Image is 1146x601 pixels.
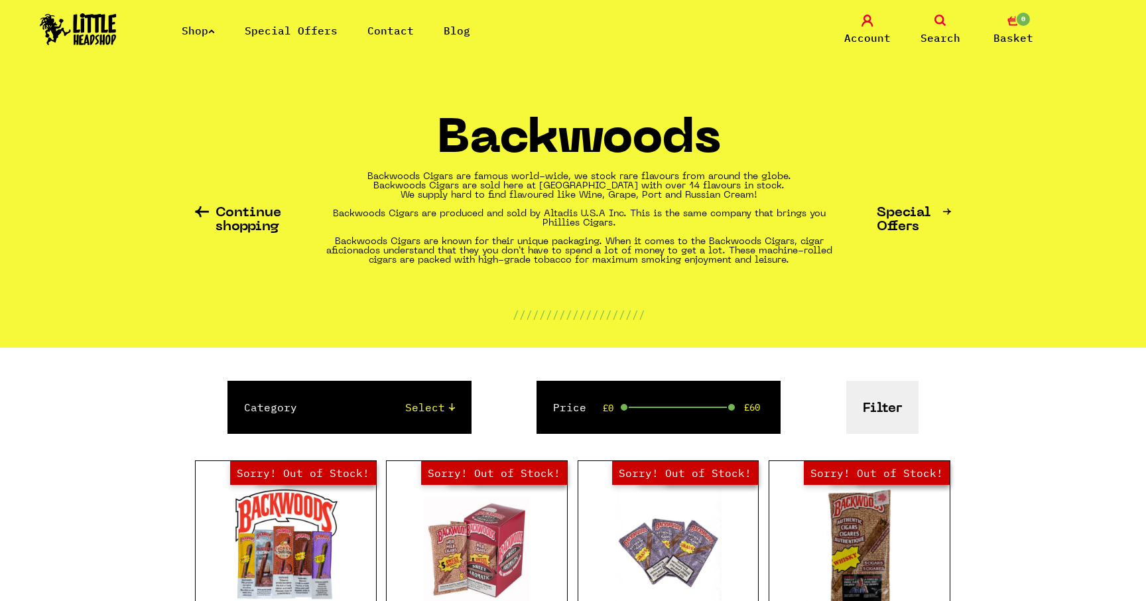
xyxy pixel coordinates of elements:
[921,30,960,46] span: Search
[993,30,1033,46] span: Basket
[513,306,645,322] p: ////////////////////
[553,399,586,415] label: Price
[612,461,758,485] span: Sorry! Out of Stock!
[804,461,950,485] span: Sorry! Out of Stock!
[326,210,832,265] strong: Backwoods Cigars are produced and sold by Altadis U.S.A Inc. This is the same company that brings...
[846,381,919,434] button: Filter
[230,461,376,485] span: Sorry! Out of Stock!
[401,191,757,200] strong: We supply hard to find flavoured like Wine, Grape, Port and Russian Cream!
[182,24,215,37] a: Shop
[245,24,338,37] a: Special Offers
[421,461,567,485] span: Sorry! Out of Stock!
[980,15,1047,46] a: 0 Basket
[1015,11,1031,27] span: 0
[40,13,117,45] img: Little Head Shop Logo
[437,117,721,172] h1: Backwoods
[744,402,760,413] span: £60
[367,24,414,37] a: Contact
[907,15,974,46] a: Search
[244,399,297,415] label: Category
[444,24,470,37] a: Blog
[877,206,951,234] a: Special Offers
[844,30,891,46] span: Account
[195,206,281,234] a: Continue shopping
[367,172,791,190] strong: Backwoods Cigars are famous world-wide, we stock rare flavours from around the globe. Backwoods C...
[603,403,613,413] span: £0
